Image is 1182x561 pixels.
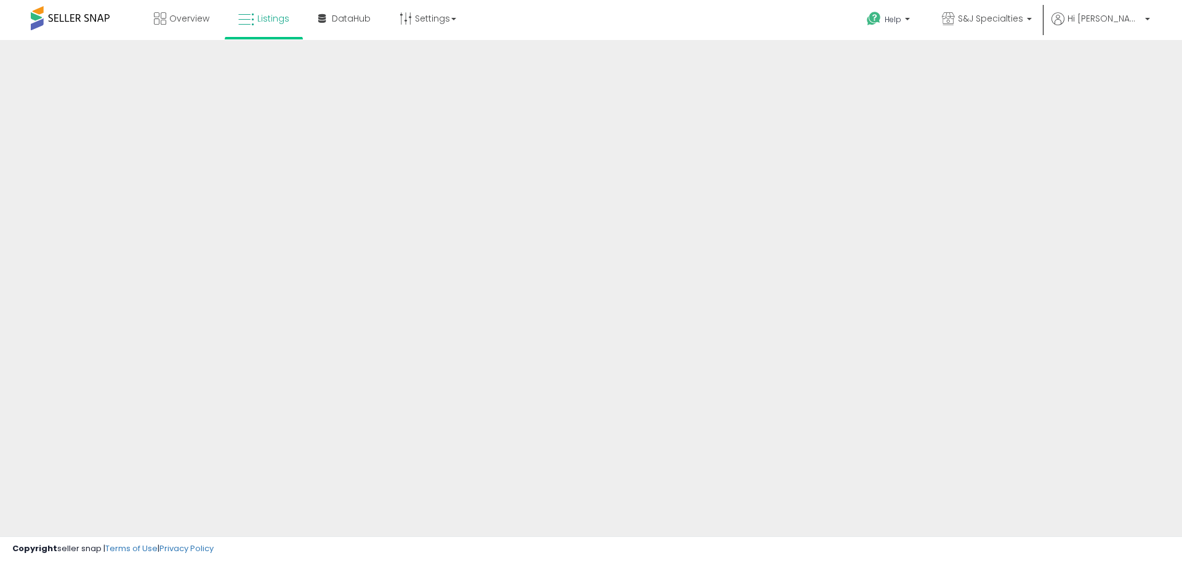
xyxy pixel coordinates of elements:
[857,2,922,40] a: Help
[885,14,901,25] span: Help
[1067,12,1141,25] span: Hi [PERSON_NAME]
[12,543,57,554] strong: Copyright
[866,11,882,26] i: Get Help
[257,12,289,25] span: Listings
[958,12,1023,25] span: S&J Specialties
[332,12,371,25] span: DataHub
[169,12,209,25] span: Overview
[1051,12,1150,40] a: Hi [PERSON_NAME]
[159,543,214,554] a: Privacy Policy
[105,543,158,554] a: Terms of Use
[12,543,214,555] div: seller snap | |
